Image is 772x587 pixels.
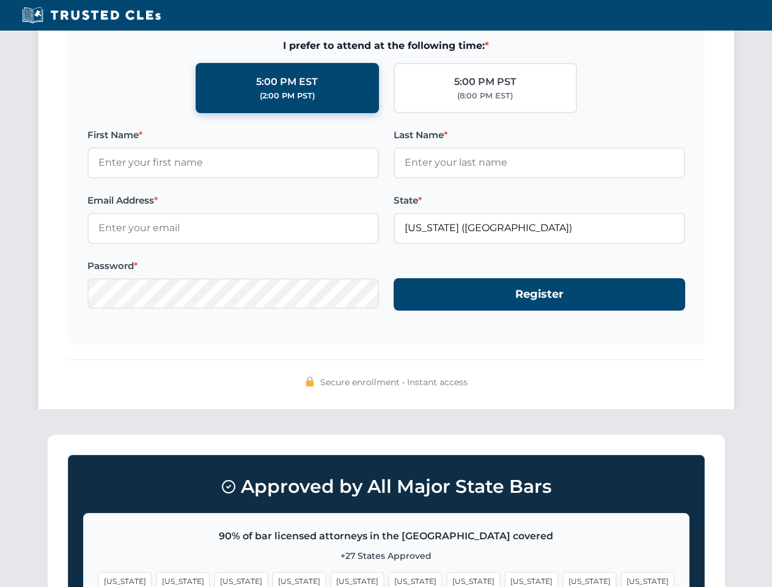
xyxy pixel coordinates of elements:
[394,278,685,311] button: Register
[394,147,685,178] input: Enter your last name
[87,38,685,54] span: I prefer to attend at the following time:
[394,193,685,208] label: State
[87,147,379,178] input: Enter your first name
[87,213,379,243] input: Enter your email
[98,549,674,563] p: +27 States Approved
[394,213,685,243] input: Florida (FL)
[320,375,468,389] span: Secure enrollment • Instant access
[18,6,164,24] img: Trusted CLEs
[305,377,315,386] img: 🔒
[83,470,689,503] h3: Approved by All Major State Bars
[457,90,513,102] div: (8:00 PM EST)
[394,128,685,142] label: Last Name
[87,193,379,208] label: Email Address
[87,128,379,142] label: First Name
[260,90,315,102] div: (2:00 PM PST)
[454,74,517,90] div: 5:00 PM PST
[87,259,379,273] label: Password
[256,74,318,90] div: 5:00 PM EST
[98,528,674,544] p: 90% of bar licensed attorneys in the [GEOGRAPHIC_DATA] covered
